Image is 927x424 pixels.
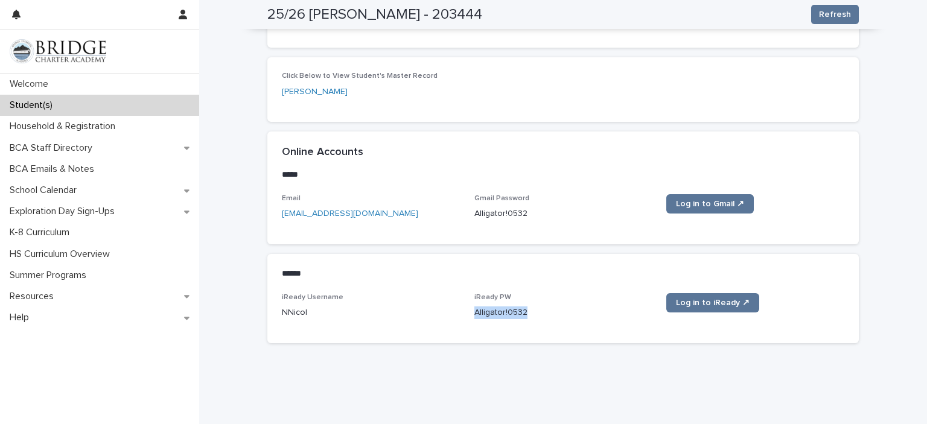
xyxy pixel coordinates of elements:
p: HS Curriculum Overview [5,248,119,260]
span: Log in to Gmail ↗ [676,200,744,208]
p: BCA Staff Directory [5,142,102,154]
p: Resources [5,291,63,302]
span: Gmail Password [474,195,529,202]
p: Household & Registration [5,121,125,132]
img: V1C1m3IdTEidaUdm9Hs0 [10,39,106,63]
span: Click Below to View Student's Master Record [282,72,438,80]
a: Log in to Gmail ↗ [666,194,754,214]
span: iReady PW [474,294,511,301]
p: Student(s) [5,100,62,111]
a: [EMAIL_ADDRESS][DOMAIN_NAME] [282,209,418,218]
p: Alligator!0532 [474,306,652,319]
span: Log in to iReady ↗ [676,299,750,307]
p: Exploration Day Sign-Ups [5,206,124,217]
p: Help [5,312,39,323]
span: Email [282,195,301,202]
p: Alligator!0532 [474,207,652,220]
a: [PERSON_NAME] [282,86,348,98]
h2: 25/26 [PERSON_NAME] - 203444 [267,6,482,24]
p: Welcome [5,78,58,90]
p: K-8 Curriculum [5,227,79,238]
p: Summer Programs [5,270,96,281]
p: School Calendar [5,185,86,196]
a: Log in to iReady ↗ [666,293,759,312]
p: BCA Emails & Notes [5,163,104,175]
span: Refresh [819,8,851,21]
p: NNicol [282,306,460,319]
button: Refresh [811,5,859,24]
h2: Online Accounts [282,146,363,159]
span: iReady Username [282,294,343,301]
